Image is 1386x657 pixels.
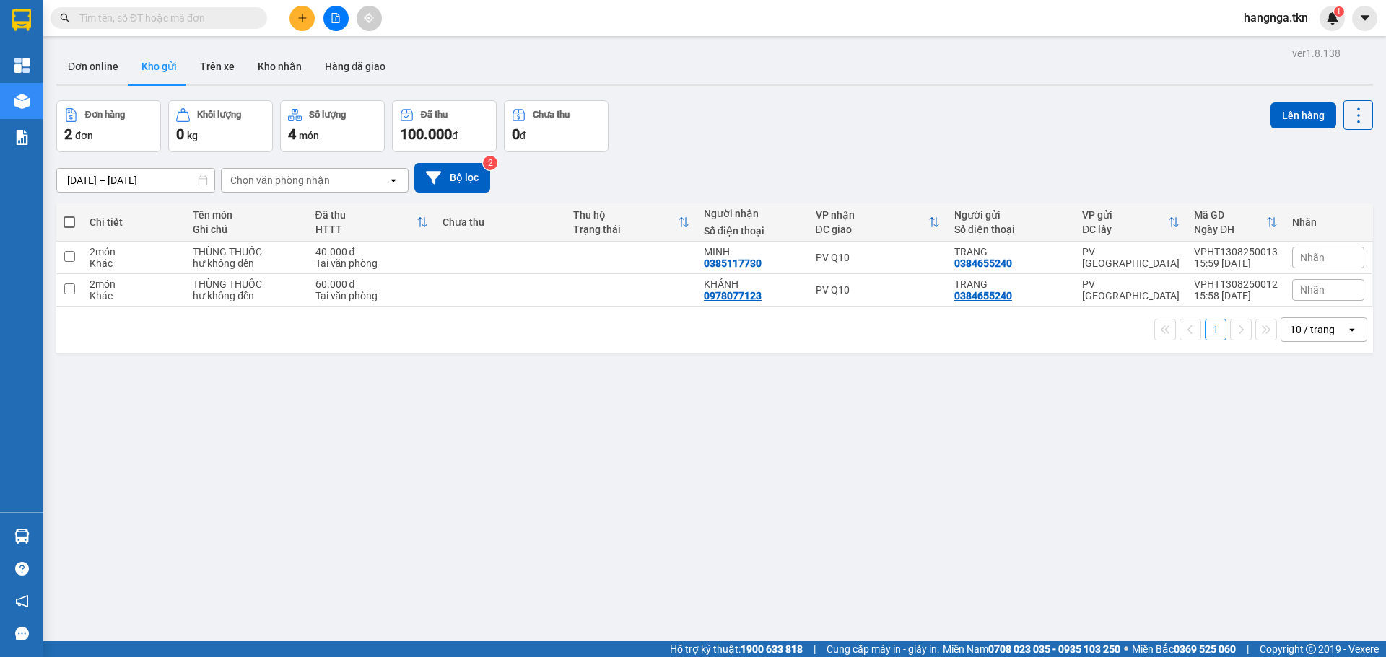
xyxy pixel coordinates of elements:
[1194,278,1278,290] div: VPHT1308250012
[504,100,609,152] button: Chưa thu0đ
[816,252,940,263] div: PV Q10
[1292,216,1364,228] div: Nhãn
[308,203,436,242] th: Toggle SortBy
[315,278,429,290] div: 60.000 đ
[299,130,319,141] span: món
[15,594,29,608] span: notification
[1232,9,1320,27] span: hangnga.tkn
[512,125,520,143] span: 0
[704,208,801,219] div: Người nhận
[90,290,178,301] div: Khác
[193,209,300,221] div: Tên món
[60,13,70,23] span: search
[280,100,385,152] button: Số lượng4món
[954,290,1012,301] div: 0384655240
[357,6,382,31] button: aim
[533,110,570,120] div: Chưa thu
[988,643,1120,655] strong: 0708 023 035 - 0935 103 250
[90,216,178,228] div: Chi tiết
[1132,641,1236,657] span: Miền Bắc
[1352,6,1377,31] button: caret-down
[176,125,184,143] span: 0
[808,203,947,242] th: Toggle SortBy
[64,125,72,143] span: 2
[12,9,31,31] img: logo-vxr
[1075,203,1187,242] th: Toggle SortBy
[309,110,346,120] div: Số lượng
[56,100,161,152] button: Đơn hàng2đơn
[14,58,30,73] img: dashboard-icon
[288,125,296,143] span: 4
[1300,284,1325,296] span: Nhãn
[414,163,490,193] button: Bộ lọc
[14,94,30,109] img: warehouse-icon
[168,100,273,152] button: Khối lượng0kg
[1194,257,1278,269] div: 15:59 [DATE]
[954,209,1068,221] div: Người gửi
[313,49,397,84] button: Hàng đã giao
[1194,246,1278,257] div: VPHT1308250013
[814,641,816,657] span: |
[85,110,125,120] div: Đơn hàng
[392,100,497,152] button: Đã thu100.000đ
[193,246,300,257] div: THÙNG THUỐC
[1187,203,1285,242] th: Toggle SortBy
[1082,209,1168,221] div: VP gửi
[57,169,214,192] input: Select a date range.
[230,173,330,188] div: Chọn văn phòng nhận
[704,225,801,237] div: Số điện thoại
[483,156,497,170] sup: 2
[1082,278,1180,301] div: PV [GEOGRAPHIC_DATA]
[1205,319,1226,340] button: 1
[573,209,678,221] div: Thu hộ
[704,278,801,290] div: KHÁNH
[315,224,417,235] div: HTTT
[75,130,93,141] span: đơn
[14,130,30,145] img: solution-icon
[246,49,313,84] button: Kho nhận
[400,125,452,143] span: 100.000
[315,257,429,269] div: Tại văn phòng
[1194,290,1278,301] div: 15:58 [DATE]
[56,49,130,84] button: Đơn online
[1306,644,1316,654] span: copyright
[1359,12,1372,25] span: caret-down
[388,175,399,186] svg: open
[193,224,300,235] div: Ghi chú
[364,13,374,23] span: aim
[1124,646,1128,652] span: ⚪️
[816,284,940,296] div: PV Q10
[14,529,30,544] img: warehouse-icon
[130,49,188,84] button: Kho gửi
[741,643,803,655] strong: 1900 633 818
[193,257,300,269] div: hư không đền
[827,641,939,657] span: Cung cấp máy in - giấy in:
[331,13,341,23] span: file-add
[704,257,762,269] div: 0385117730
[1336,6,1341,17] span: 1
[315,290,429,301] div: Tại văn phòng
[1082,246,1180,269] div: PV [GEOGRAPHIC_DATA]
[1290,322,1335,337] div: 10 / trang
[90,278,178,290] div: 2 món
[315,209,417,221] div: Đã thu
[1194,209,1266,221] div: Mã GD
[954,246,1068,257] div: TRANG
[566,203,697,242] th: Toggle SortBy
[954,278,1068,290] div: TRANG
[1194,224,1266,235] div: Ngày ĐH
[573,224,678,235] div: Trạng thái
[816,209,928,221] div: VP nhận
[193,290,300,301] div: hư không đền
[188,49,246,84] button: Trên xe
[1270,102,1336,128] button: Lên hàng
[1326,12,1339,25] img: icon-new-feature
[197,110,241,120] div: Khối lượng
[421,110,448,120] div: Đã thu
[15,562,29,576] span: question-circle
[1247,641,1249,657] span: |
[816,224,928,235] div: ĐC giao
[79,10,250,26] input: Tìm tên, số ĐT hoặc mã đơn
[315,246,429,257] div: 40.000 đ
[1300,252,1325,263] span: Nhãn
